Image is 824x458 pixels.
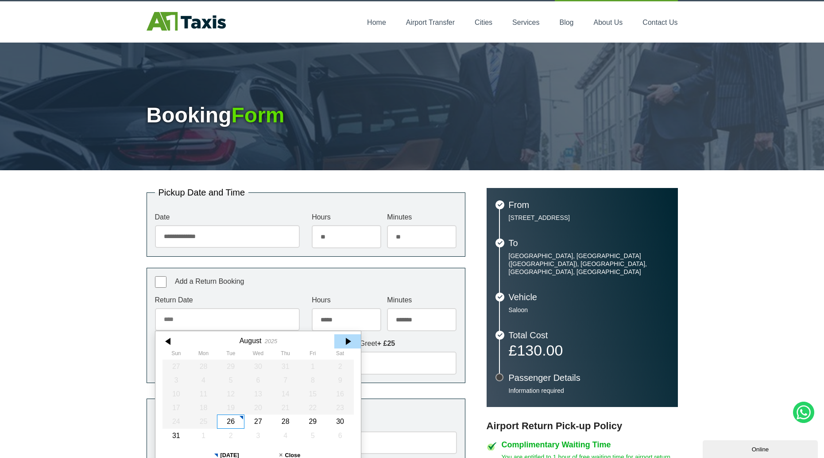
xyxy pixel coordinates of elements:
[703,438,820,458] iframe: chat widget
[509,306,669,314] p: Saloon
[487,420,678,432] h3: Airport Return Pick-up Policy
[406,19,455,26] a: Airport Transfer
[509,252,669,276] p: [GEOGRAPHIC_DATA], [GEOGRAPHIC_DATA] ([GEOGRAPHIC_DATA]), [GEOGRAPHIC_DATA], [GEOGRAPHIC_DATA], [...
[147,12,226,31] img: A1 Taxis St Albans LTD
[155,188,249,197] legend: Pickup Date and Time
[475,19,492,26] a: Cities
[312,214,381,221] label: Hours
[517,342,563,359] span: 130.00
[155,214,300,221] label: Date
[512,19,539,26] a: Services
[502,441,678,449] h4: Complimentary Waiting Time
[642,19,677,26] a: Contact Us
[155,276,166,288] input: Add a Return Booking
[509,200,669,209] h3: From
[175,278,244,285] span: Add a Return Booking
[509,293,669,301] h3: Vehicle
[509,239,669,247] h3: To
[387,214,456,221] label: Minutes
[594,19,623,26] a: About Us
[387,297,456,304] label: Minutes
[155,297,300,304] label: Return Date
[312,297,381,304] label: Hours
[509,373,669,382] h3: Passenger Details
[147,105,678,126] h1: Booking
[559,19,573,26] a: Blog
[509,214,669,222] p: [STREET_ADDRESS]
[231,103,284,127] span: Form
[509,387,669,395] p: Information required
[509,331,669,340] h3: Total Cost
[377,340,395,347] strong: + £25
[312,340,456,347] label: Return Meet & Greet
[367,19,386,26] a: Home
[509,344,669,356] p: £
